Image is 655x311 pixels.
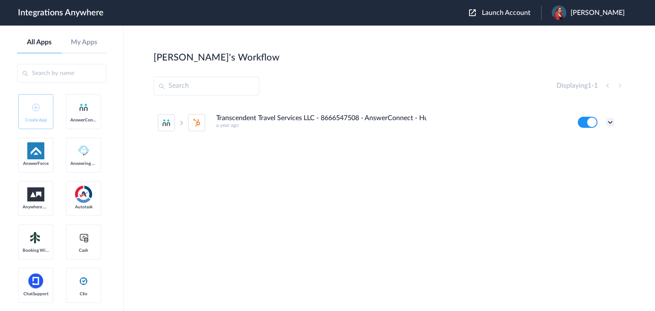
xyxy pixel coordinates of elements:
[571,9,625,17] span: [PERSON_NAME]
[216,114,426,122] h4: Transcendent Travel Services LLC - 8666547508 - AnswerConnect - HubSpot [Create/Update Contact]
[23,161,49,166] span: AnswerForce
[32,104,40,111] img: add-icon.svg
[70,291,97,297] span: Clio
[75,186,92,203] img: autotask.png
[594,82,598,89] span: 1
[469,9,541,17] button: Launch Account
[552,6,566,20] img: profilepic.png
[216,122,566,128] h5: a year ago
[17,38,62,46] a: All Apps
[482,9,530,16] span: Launch Account
[556,82,598,90] h4: Displaying -
[70,118,97,123] span: AnswerConnect
[18,8,104,18] h1: Integrations Anywhere
[23,291,49,297] span: ChatSupport
[154,52,279,63] h2: [PERSON_NAME]'s Workflow
[70,161,97,166] span: Answering Service
[23,204,49,210] span: Anywhere Works
[17,64,106,83] input: Search by name
[154,77,259,95] input: Search
[23,248,49,253] span: Booking Widget
[78,233,89,243] img: cash-logo.svg
[27,230,44,245] img: Setmore_Logo.svg
[70,248,97,253] span: Cash
[588,82,591,89] span: 1
[75,142,92,159] img: Answering_service.png
[78,102,89,112] img: answerconnect-logo.svg
[27,187,44,202] img: aww.png
[27,142,44,159] img: af-app-logo.svg
[469,9,476,16] img: launch-acct-icon.svg
[78,276,89,286] img: clio-logo.svg
[23,118,49,123] span: Create App
[62,38,107,46] a: My Apps
[70,204,97,210] span: Autotask
[27,273,44,290] img: chatsupport-icon.svg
